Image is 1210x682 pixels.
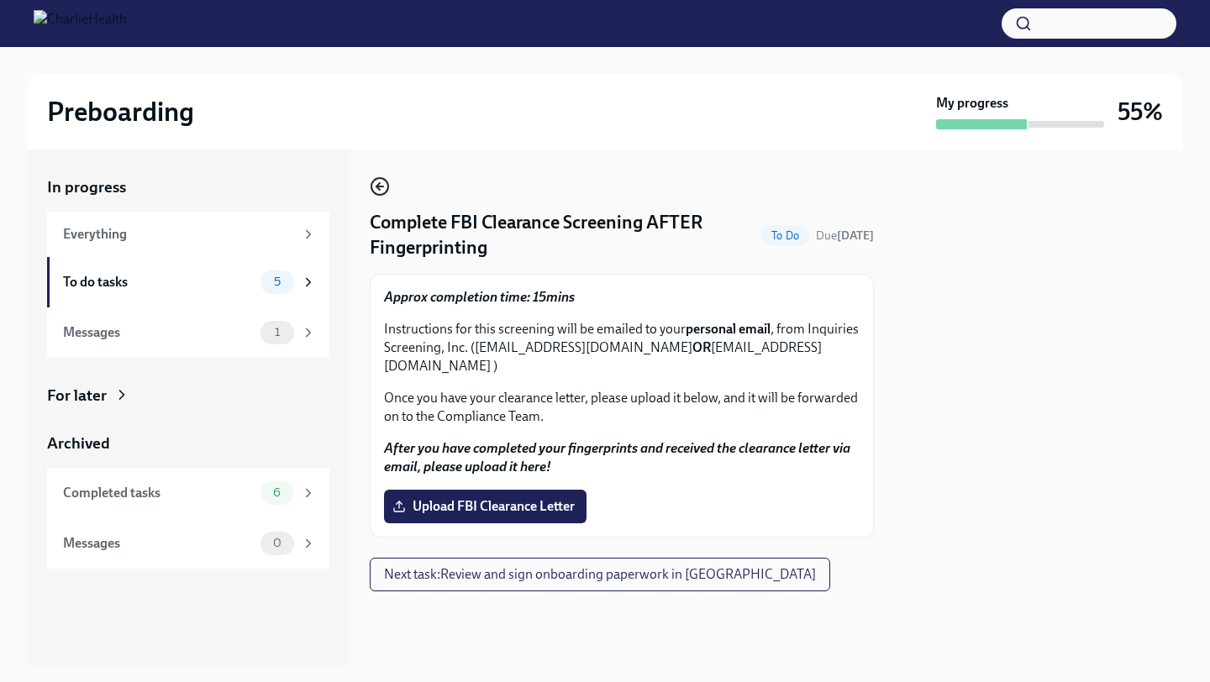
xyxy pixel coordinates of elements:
span: Due [816,228,874,243]
span: 6 [263,486,291,499]
strong: Approx completion time: 15mins [384,289,575,305]
strong: After you have completed your fingerprints and received the clearance letter via email, please up... [384,440,850,475]
h2: Preboarding [47,95,194,129]
strong: OR [692,339,711,355]
p: Instructions for this screening will be emailed to your , from Inquiries Screening, Inc. ([EMAIL_... [384,320,860,375]
a: In progress [47,176,329,198]
span: 0 [263,537,292,549]
div: Everything [63,225,294,244]
span: Next task : Review and sign onboarding paperwork in [GEOGRAPHIC_DATA] [384,566,816,583]
div: To do tasks [63,273,254,291]
img: CharlieHealth [34,10,127,37]
div: Completed tasks [63,484,254,502]
span: August 14th, 2025 08:00 [816,228,874,244]
a: Messages0 [47,518,329,569]
strong: personal email [686,321,771,337]
span: Upload FBI Clearance Letter [396,498,575,515]
strong: My progress [936,94,1008,113]
label: Upload FBI Clearance Letter [384,490,587,523]
a: For later [47,385,329,407]
p: Once you have your clearance letter, please upload it below, and it will be forwarded on to the C... [384,389,860,426]
span: To Do [761,229,809,242]
div: Messages [63,534,254,553]
a: To do tasks5 [47,257,329,307]
button: Next task:Review and sign onboarding paperwork in [GEOGRAPHIC_DATA] [370,558,830,591]
h3: 55% [1118,97,1163,127]
a: Archived [47,433,329,454]
a: Everything [47,212,329,257]
div: For later [47,385,107,407]
a: Messages1 [47,307,329,358]
div: Messages [63,323,254,342]
span: 1 [265,326,290,338]
h4: Complete FBI Clearance Screening AFTER Fingerprinting [370,210,755,260]
strong: [DATE] [837,228,874,243]
a: Completed tasks6 [47,468,329,518]
span: 5 [264,275,291,288]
